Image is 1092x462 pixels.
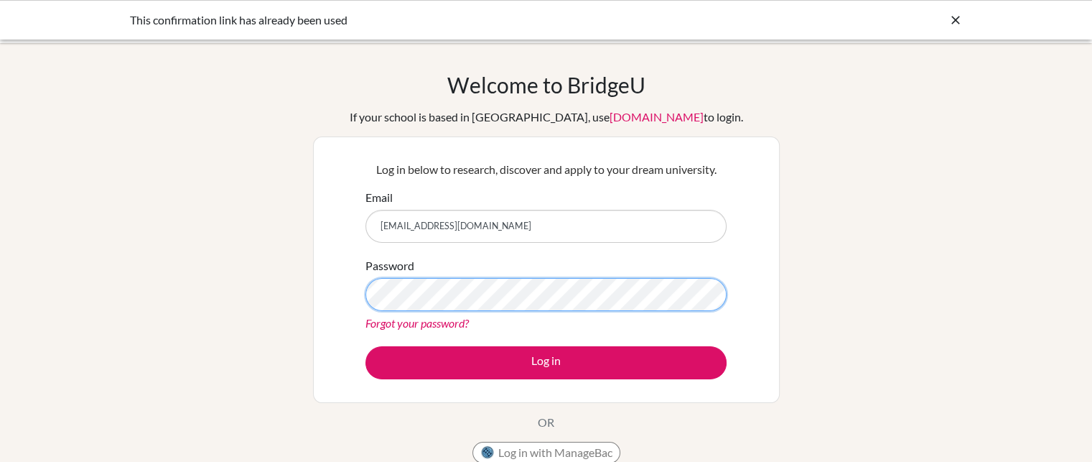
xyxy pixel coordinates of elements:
label: Email [365,189,393,206]
button: Log in [365,346,727,379]
div: If your school is based in [GEOGRAPHIC_DATA], use to login. [350,108,743,126]
div: This confirmation link has already been used [130,11,747,29]
h1: Welcome to BridgeU [447,72,645,98]
a: Forgot your password? [365,316,469,330]
p: Log in below to research, discover and apply to your dream university. [365,161,727,178]
a: [DOMAIN_NAME] [610,110,704,124]
p: OR [538,414,554,431]
label: Password [365,257,414,274]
